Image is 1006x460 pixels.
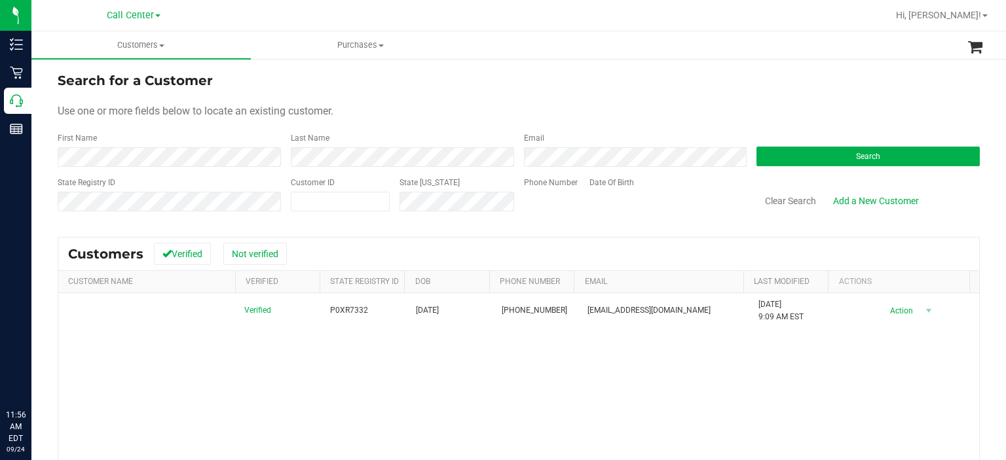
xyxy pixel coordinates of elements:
iframe: Resource center [13,355,52,395]
span: Customers [31,39,251,51]
label: Last Name [291,132,329,144]
inline-svg: Inventory [10,38,23,51]
a: Verified [246,277,278,286]
a: Customers [31,31,251,59]
span: Search for a Customer [58,73,213,88]
a: Email [585,277,607,286]
label: Date Of Birth [589,177,634,188]
label: Phone Number [524,177,578,188]
span: P0XR7332 [330,304,368,317]
button: Clear Search [756,190,825,212]
span: [DATE] 9:09 AM EST [758,298,804,323]
span: Hi, [PERSON_NAME]! [896,10,981,20]
span: Action [878,302,921,320]
inline-svg: Retail [10,66,23,79]
button: Search [756,147,980,166]
a: Phone Number [500,277,560,286]
p: 09/24 [6,444,26,454]
label: Email [524,132,544,144]
span: Use one or more fields below to locate an existing customer. [58,105,333,117]
button: Verified [154,243,211,265]
span: Call Center [107,10,154,21]
label: State [US_STATE] [400,177,460,188]
a: Last Modified [754,277,810,286]
label: First Name [58,132,97,144]
span: [PHONE_NUMBER] [502,304,567,317]
span: select [921,302,937,320]
span: Purchases [251,39,470,51]
inline-svg: Call Center [10,94,23,107]
label: State Registry ID [58,177,115,188]
a: Add a New Customer [825,190,927,212]
a: DOB [415,277,430,286]
span: [EMAIL_ADDRESS][DOMAIN_NAME] [587,304,711,317]
label: Customer ID [291,177,335,188]
a: Customer Name [68,277,133,286]
inline-svg: Reports [10,122,23,135]
span: Verified [244,304,271,317]
button: Not verified [223,243,287,265]
div: Actions [839,277,965,286]
p: 11:56 AM EDT [6,409,26,444]
span: Customers [68,246,143,262]
a: Purchases [251,31,470,59]
span: Search [856,152,880,161]
span: [DATE] [416,304,439,317]
iframe: Resource center unread badge [39,353,54,369]
a: State Registry Id [330,277,399,286]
